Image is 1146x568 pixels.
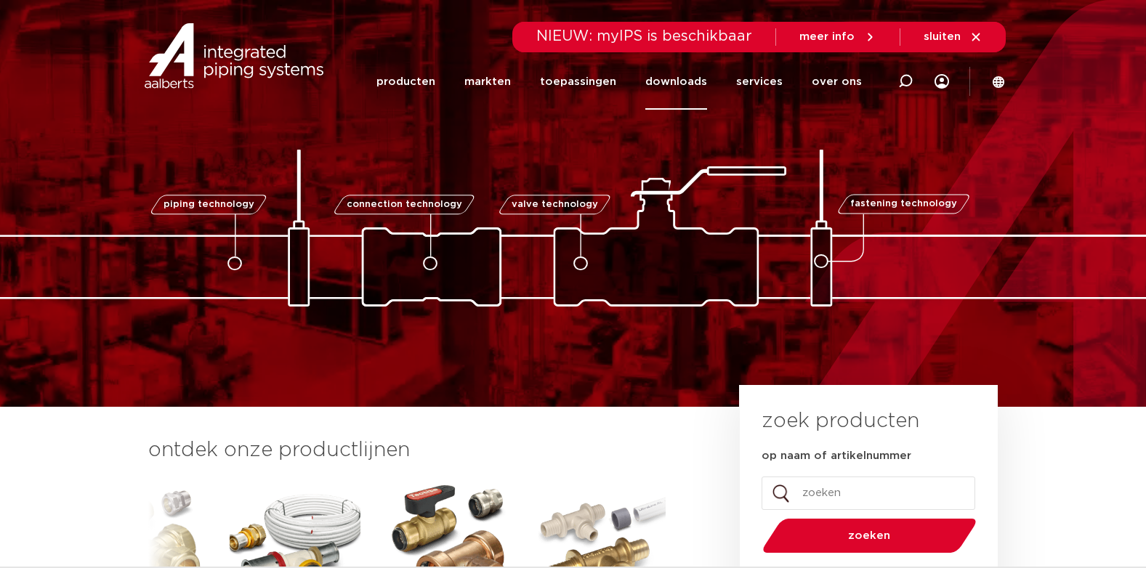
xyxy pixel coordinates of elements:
[346,200,461,209] span: connection technology
[540,54,616,110] a: toepassingen
[536,29,752,44] span: NIEUW: myIPS is beschikbaar
[164,200,254,209] span: piping technology
[762,449,911,463] label: op naam of artikelnummer
[645,54,707,110] a: downloads
[376,54,435,110] a: producten
[799,31,855,42] span: meer info
[762,407,919,436] h3: zoek producten
[762,476,975,510] input: zoeken
[799,31,876,44] a: meer info
[148,436,690,465] h3: ontdek onze productlijnen
[376,54,862,110] nav: Menu
[736,54,783,110] a: services
[924,31,961,42] span: sluiten
[812,54,862,110] a: over ons
[512,200,598,209] span: valve technology
[800,530,939,541] span: zoeken
[464,54,511,110] a: markten
[924,31,982,44] a: sluiten
[850,200,957,209] span: fastening technology
[756,517,982,554] button: zoeken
